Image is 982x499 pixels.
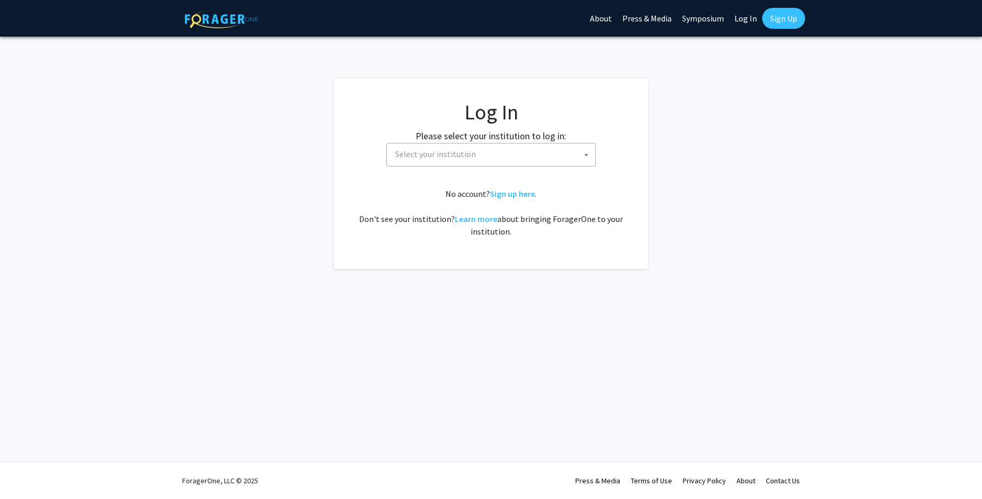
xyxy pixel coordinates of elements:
[736,476,755,485] a: About
[386,143,596,167] span: Select your institution
[683,476,726,485] a: Privacy Policy
[185,10,258,28] img: ForagerOne Logo
[766,476,800,485] a: Contact Us
[455,214,497,224] a: Learn more about bringing ForagerOne to your institution
[391,143,595,165] span: Select your institution
[395,149,476,159] span: Select your institution
[355,187,627,238] div: No account? . Don't see your institution? about bringing ForagerOne to your institution.
[355,99,627,125] h1: Log In
[762,8,805,29] a: Sign Up
[416,129,566,143] label: Please select your institution to log in:
[490,188,535,199] a: Sign up here
[182,462,258,499] div: ForagerOne, LLC © 2025
[575,476,620,485] a: Press & Media
[631,476,672,485] a: Terms of Use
